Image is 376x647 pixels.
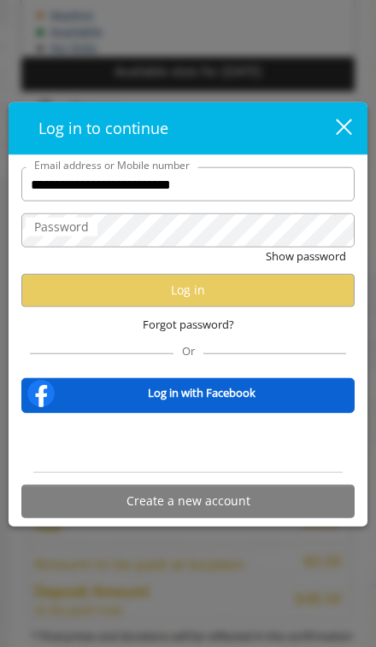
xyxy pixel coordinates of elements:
span: Forgot password? [143,316,234,334]
input: Email address or Mobile number [21,167,355,201]
input: Password [21,213,355,248]
button: Log in [21,274,355,307]
b: Log in with Facebook [148,384,256,402]
img: facebook-logo [24,376,58,410]
span: Or [173,342,203,358]
button: Show password [266,248,346,265]
iframe: Sign in with Google Button [101,423,275,461]
label: Email address or Mobile number [26,157,198,173]
span: Log in to continue [38,118,168,138]
button: Create a new account [21,484,355,517]
div: Sign in with Google. Opens in new tab [109,423,267,461]
button: close dialog [333,118,367,139]
label: Password [26,218,97,236]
